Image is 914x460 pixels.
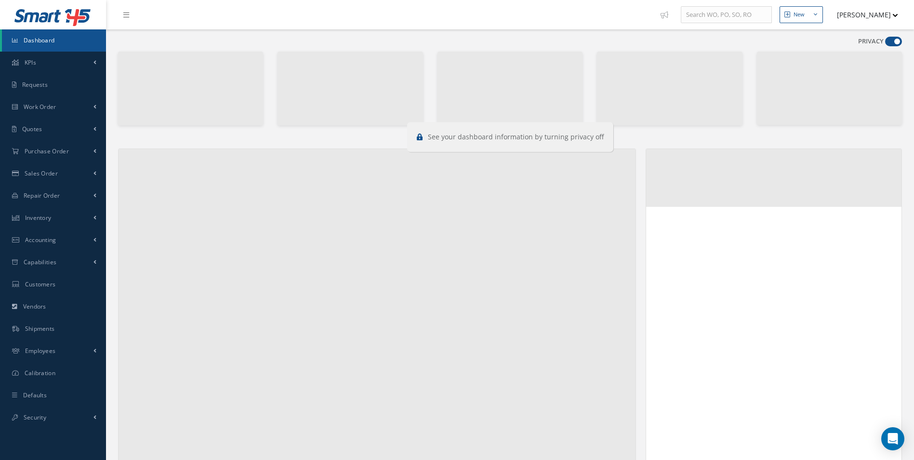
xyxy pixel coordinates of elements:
div: New [794,11,805,19]
a: Dashboard [2,29,106,52]
span: Sales Order [25,169,58,177]
button: New [780,6,823,23]
input: Search WO, PO, SO, RO [681,6,772,24]
button: [PERSON_NAME] [828,5,898,24]
span: Inventory [25,214,52,222]
div: Open Intercom Messenger [881,427,904,450]
span: Security [24,413,46,421]
span: Requests [22,81,48,89]
span: Purchase Order [25,147,69,155]
span: Work Order [24,103,56,111]
span: KPIs [25,58,36,67]
span: Employees [25,347,56,355]
span: Repair Order [24,191,60,200]
span: Accounting [25,236,56,244]
span: Shipments [25,325,55,333]
span: See your dashboard information by turning privacy off [428,132,604,141]
span: Capabilities [24,258,57,266]
span: Quotes [22,125,42,133]
span: Customers [25,280,56,288]
label: PRIVACY [858,37,884,46]
span: Calibration [25,369,55,377]
span: Defaults [23,391,47,399]
span: Vendors [23,302,46,311]
span: Dashboard [24,36,55,44]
